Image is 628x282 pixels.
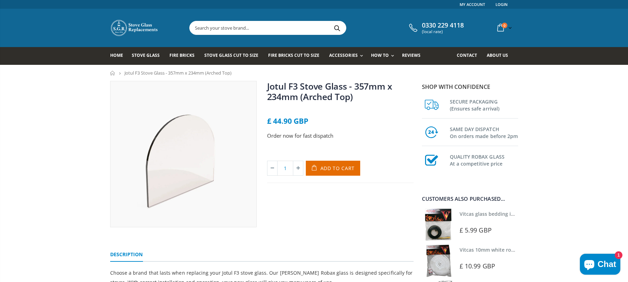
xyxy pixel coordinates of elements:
[578,254,622,276] inbox-online-store-chat: Shopify online store chat
[267,80,393,102] a: Jotul F3 Stove Glass - 357mm x 234mm (Arched Top)
[306,161,361,176] button: Add to Cart
[329,47,366,65] a: Accessories
[487,52,508,58] span: About us
[320,165,355,172] span: Add to Cart
[422,208,454,241] img: Vitcas stove glass bedding in tape
[190,21,424,35] input: Search your stove brand...
[422,22,464,29] span: 0330 229 4118
[169,52,195,58] span: Fire Bricks
[204,47,264,65] a: Stove Glass Cut To Size
[371,52,389,58] span: How To
[450,97,518,112] h3: SECURE PACKAGING (Ensures safe arrival)
[204,52,258,58] span: Stove Glass Cut To Size
[110,248,143,262] a: Description
[494,21,513,35] a: 0
[457,52,477,58] span: Contact
[371,47,398,65] a: How To
[422,196,518,201] div: Customers also purchased...
[268,47,325,65] a: Fire Bricks Cut To Size
[267,116,308,126] span: £ 44.90 GBP
[330,21,345,35] button: Search
[329,52,357,58] span: Accessories
[110,52,123,58] span: Home
[402,52,421,58] span: Reviews
[111,81,256,227] img: widearchedtop_5515e01c-ec42-4051-820b-0e5c0a6b8bbe_800x_crop_center.webp
[457,47,482,65] a: Contact
[124,70,232,76] span: Jotul F3 Stove Glass - 357mm x 234mm (Arched Top)
[407,22,464,34] a: 0330 229 4118 (local rate)
[267,132,414,140] p: Order now for fast dispatch
[268,52,319,58] span: Fire Bricks Cut To Size
[460,262,495,270] span: £ 10.99 GBP
[110,19,159,37] img: Stove Glass Replacement
[460,226,492,234] span: £ 5.99 GBP
[132,47,165,65] a: Stove Glass
[450,124,518,140] h3: SAME DAY DISPATCH On orders made before 2pm
[487,47,513,65] a: About us
[422,244,454,277] img: Vitcas white rope, glue and gloves kit 10mm
[169,47,200,65] a: Fire Bricks
[422,29,464,34] span: (local rate)
[460,246,596,253] a: Vitcas 10mm white rope kit - includes rope seal and glue!
[110,47,128,65] a: Home
[460,211,590,217] a: Vitcas glass bedding in tape - 2mm x 10mm x 2 meters
[402,47,426,65] a: Reviews
[132,52,160,58] span: Stove Glass
[502,23,507,28] span: 0
[422,83,518,91] p: Shop with confidence
[450,152,518,167] h3: QUALITY ROBAX GLASS At a competitive price
[110,71,115,75] a: Home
